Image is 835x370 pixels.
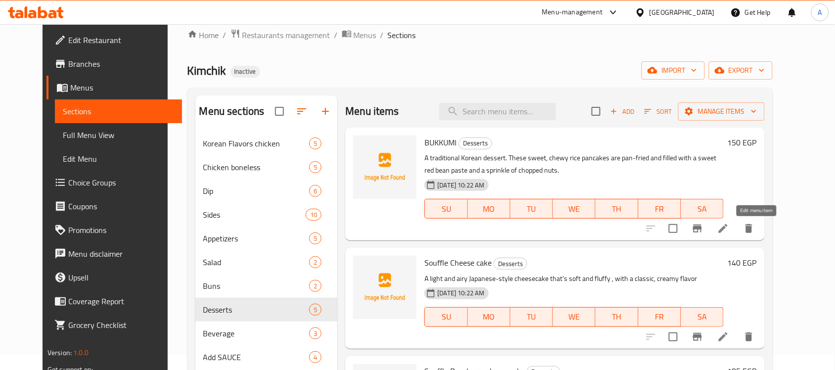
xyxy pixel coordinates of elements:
div: Beverage3 [195,322,338,345]
button: TU [510,199,553,219]
span: WE [557,202,592,216]
span: export [717,64,765,77]
img: BUKKUMI [353,136,417,199]
span: Souffle Cheese cake [424,255,492,270]
div: Appetizers [203,232,310,244]
span: Select to update [663,326,684,347]
button: Add [606,104,638,119]
span: Choice Groups [68,177,174,188]
span: Desserts [459,138,492,149]
button: WE [553,199,596,219]
a: Restaurants management [231,29,330,42]
a: Menus [342,29,376,42]
span: Sort items [638,104,678,119]
button: SU [424,307,467,327]
span: Promotions [68,224,174,236]
span: 6 [310,186,321,196]
span: Sort sections [290,99,314,123]
span: TU [514,310,549,324]
span: Buns [203,280,310,292]
span: WE [557,310,592,324]
span: Inactive [231,67,260,76]
input: search [439,103,556,120]
a: Grocery Checklist [46,313,182,337]
span: 5 [310,305,321,315]
div: items [309,304,322,316]
div: Desserts [459,138,492,149]
div: items [306,209,322,221]
span: SA [685,310,720,324]
span: import [649,64,697,77]
span: Edit Restaurant [68,34,174,46]
span: Select all sections [269,101,290,122]
button: FR [639,199,681,219]
span: Edit Menu [63,153,174,165]
button: SA [681,307,724,327]
span: Coverage Report [68,295,174,307]
div: items [309,185,322,197]
span: A [818,7,822,18]
span: Select to update [663,218,684,239]
div: items [309,138,322,149]
div: items [309,327,322,339]
span: Dip [203,185,310,197]
button: Branch-specific-item [686,325,709,349]
span: 3 [310,329,321,338]
span: Sections [388,29,416,41]
a: Home [187,29,219,41]
div: Dip6 [195,179,338,203]
span: Salad [203,256,310,268]
span: Sections [63,105,174,117]
button: delete [737,325,761,349]
img: Souffle Cheese cake [353,256,417,319]
div: items [309,232,322,244]
span: 1.0.0 [73,346,89,359]
span: 2 [310,281,321,291]
span: SA [685,202,720,216]
a: Promotions [46,218,182,242]
div: Chicken boneless [203,161,310,173]
span: 4 [310,353,321,362]
div: items [309,351,322,363]
button: MO [468,199,510,219]
button: delete [737,217,761,240]
button: SA [681,199,724,219]
span: Add item [606,104,638,119]
span: MO [472,202,507,216]
span: Full Menu View [63,129,174,141]
span: Branches [68,58,174,70]
button: Manage items [678,102,765,121]
div: Menu-management [542,6,603,18]
span: Sides [203,209,306,221]
span: TH [600,310,634,324]
span: MO [472,310,507,324]
a: Coupons [46,194,182,218]
span: Grocery Checklist [68,319,174,331]
span: SU [429,202,464,216]
button: MO [468,307,510,327]
a: Sections [55,99,182,123]
span: FR [643,310,677,324]
span: SU [429,310,464,324]
div: Salad2 [195,250,338,274]
span: 5 [310,139,321,148]
div: Appetizers5 [195,227,338,250]
a: Edit Menu [55,147,182,171]
li: / [334,29,338,41]
button: WE [553,307,596,327]
span: Manage items [686,105,757,118]
span: Desserts [203,304,310,316]
span: Beverage [203,327,310,339]
span: [DATE] 10:22 AM [433,288,488,298]
span: Coupons [68,200,174,212]
div: Korean Flavors chicken5 [195,132,338,155]
h2: Menu sections [199,104,265,119]
li: / [380,29,384,41]
span: Select section [586,101,606,122]
span: TU [514,202,549,216]
li: / [223,29,227,41]
button: FR [639,307,681,327]
a: Full Menu View [55,123,182,147]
